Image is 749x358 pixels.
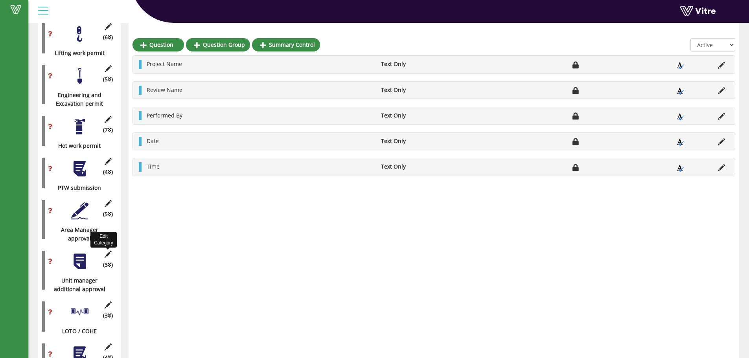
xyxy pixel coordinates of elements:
div: PTW submission [42,184,111,192]
li: Text Only [377,137,465,145]
li: Text Only [377,162,465,171]
span: (7 ) [103,126,113,134]
span: (5 ) [103,75,113,84]
div: Edit Category [90,232,117,248]
div: Unit manager additional approval [42,276,111,294]
div: Lifting work permit [42,49,111,57]
span: Review Name [147,86,182,94]
span: (6 ) [103,33,113,42]
span: (5 ) [103,210,113,218]
div: Hot work permit [42,141,111,150]
span: Time [147,163,160,170]
span: Project Name [147,60,182,68]
a: Summary Control [252,38,320,51]
a: Question Group [186,38,250,51]
span: Date [147,137,159,145]
a: Question [133,38,184,51]
li: Text Only [377,60,465,68]
div: LOTO / COHE [42,327,111,336]
span: (3 ) [103,311,113,320]
span: (3 ) [103,261,113,269]
li: Text Only [377,86,465,94]
div: Engineering and Excavation permit [42,91,111,108]
span: (4 ) [103,168,113,176]
span: Performed By [147,112,182,119]
div: Area Manager approval [42,226,111,243]
li: Text Only [377,111,465,120]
